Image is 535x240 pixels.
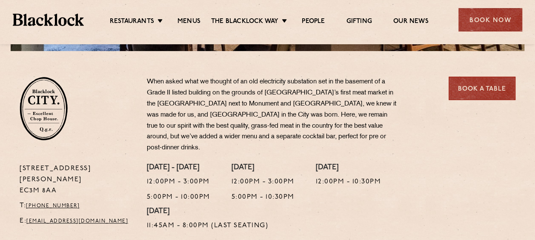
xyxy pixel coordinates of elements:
[232,192,295,203] p: 5:00pm - 10:30pm
[346,17,372,27] a: Gifting
[13,14,84,26] img: BL_Textured_Logo-footer-cropped.svg
[110,17,154,27] a: Restaurants
[147,220,269,231] p: 11:45am - 8:00pm (Last Seating)
[302,17,325,27] a: People
[147,192,210,203] p: 5:00pm - 10:00pm
[458,8,522,31] div: Book Now
[211,17,278,27] a: The Blacklock Way
[147,163,210,173] h4: [DATE] - [DATE]
[232,163,295,173] h4: [DATE]
[147,177,210,188] p: 12:00pm - 3:00pm
[26,219,128,224] a: [EMAIL_ADDRESS][DOMAIN_NAME]
[147,77,398,154] p: When asked what we thought of an old electricity substation set in the basement of a Grade II lis...
[26,203,80,209] a: [PHONE_NUMBER]
[20,163,134,197] p: [STREET_ADDRESS][PERSON_NAME] EC3M 8AA
[393,17,429,27] a: Our News
[316,163,381,173] h4: [DATE]
[177,17,200,27] a: Menus
[147,207,269,217] h4: [DATE]
[316,177,381,188] p: 12:00pm - 10:30pm
[232,177,295,188] p: 12:00pm - 3:00pm
[20,77,68,140] img: City-stamp-default.svg
[20,200,134,211] p: T:
[20,216,134,227] p: E:
[449,77,515,100] a: Book a Table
